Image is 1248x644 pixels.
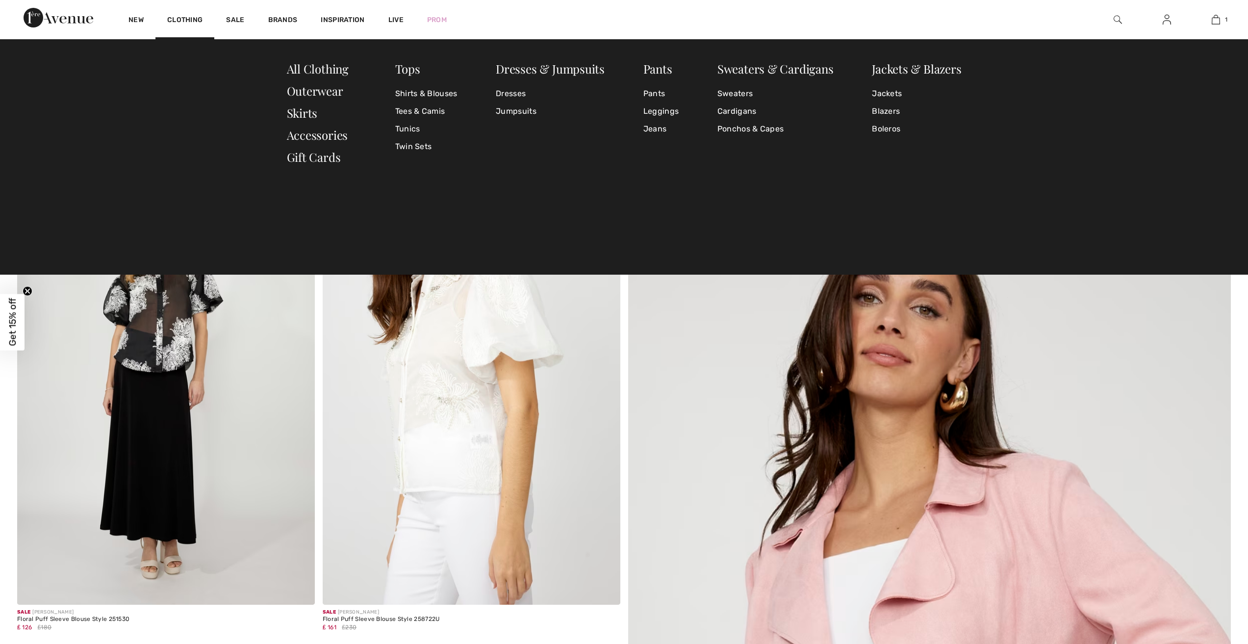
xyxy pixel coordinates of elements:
a: Jumpsuits [496,103,605,120]
img: Floral Puff Sleeve Blouse Style 251530. Black/Off White [17,158,315,605]
a: Jackets [872,85,961,103]
img: search the website [1114,14,1122,26]
a: Leggings [643,103,679,120]
a: Dresses [496,85,605,103]
span: 1 [1225,15,1227,24]
a: Skirts [287,105,318,121]
span: ₤ 126 [17,624,32,631]
span: ₤ 161 [323,624,336,631]
span: Inspiration [321,16,364,26]
a: Outerwear [287,83,343,99]
a: Ponchos & Capes [717,120,834,138]
a: Jackets & Blazers [872,61,961,77]
a: Tops [395,61,420,77]
img: Floral Puff Sleeve Blouse Style 258722U. Off White [323,158,620,605]
a: Tunics [395,120,458,138]
span: ₤230 [342,623,357,632]
a: Brands [268,16,298,26]
a: Blazers [872,103,961,120]
a: Dresses & Jumpsuits [496,61,605,77]
div: [PERSON_NAME] [323,609,440,616]
a: Boleros [872,120,961,138]
button: Close teaser [23,286,32,296]
a: Jeans [643,120,679,138]
div: Floral Puff Sleeve Blouse Style 258722U [323,616,440,623]
a: New [128,16,144,26]
a: Twin Sets [395,138,458,155]
a: Pants [643,61,672,77]
a: Sale [226,16,244,26]
img: 1ère Avenue [24,8,93,27]
img: My Info [1163,14,1171,26]
a: All Clothing [287,61,349,77]
a: Sweaters [717,85,834,103]
a: Sweaters & Cardigans [717,61,834,77]
a: Cardigans [717,103,834,120]
a: Sign In [1155,14,1179,26]
a: Gift Cards [287,149,341,165]
a: Tees & Camis [395,103,458,120]
span: Sale [323,609,336,615]
a: 1 [1192,14,1240,26]
img: My Bag [1212,14,1220,26]
a: Shirts & Blouses [395,85,458,103]
span: ₤180 [38,623,52,632]
span: Get 15% off [7,298,18,346]
div: [PERSON_NAME] [17,609,129,616]
a: Accessories [287,127,348,143]
span: Sale [17,609,30,615]
a: Pants [643,85,679,103]
a: Prom [427,15,447,25]
a: Clothing [167,16,203,26]
a: Live [388,15,404,25]
div: Floral Puff Sleeve Blouse Style 251530 [17,616,129,623]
